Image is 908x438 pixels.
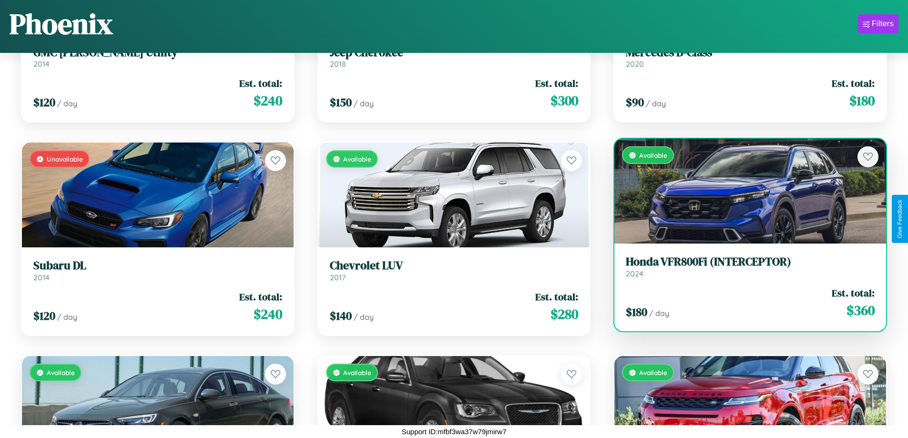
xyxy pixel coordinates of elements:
h3: GMC [PERSON_NAME] Utility [33,46,282,60]
h3: Honda VFR800Fi (INTERCEPTOR) [626,255,875,269]
span: / day [649,308,669,318]
span: $ 90 [626,94,644,110]
span: $ 150 [330,94,352,110]
span: 2020 [626,59,644,69]
button: Filters [858,14,898,33]
span: $ 120 [33,94,55,110]
span: Available [343,368,371,377]
a: Chevrolet LUV2017 [330,259,579,282]
span: Available [343,155,371,163]
span: / day [57,312,77,322]
span: 2024 [626,269,643,278]
h3: Subaru DL [33,259,282,273]
span: / day [646,99,666,108]
span: Unavailable [47,155,83,163]
div: Give Feedback [897,200,903,238]
div: Filters [872,19,894,29]
span: Est. total: [239,76,282,90]
h3: Chevrolet LUV [330,259,579,273]
span: 2018 [330,59,346,69]
span: / day [57,99,77,108]
a: Jeep Cherokee2018 [330,46,579,69]
span: $ 300 [551,91,578,110]
span: $ 280 [551,305,578,324]
span: $ 180 [626,304,647,320]
a: Honda VFR800Fi (INTERCEPTOR)2024 [626,255,875,278]
span: Est. total: [535,290,578,304]
span: Est. total: [832,286,875,300]
span: Est. total: [239,290,282,304]
span: $ 240 [254,91,282,110]
h1: Phoenix [10,4,113,43]
a: Subaru DL2014 [33,259,282,282]
span: Available [639,368,667,377]
span: 2014 [33,59,50,69]
span: $ 360 [847,301,875,320]
a: Mercedes B-Class2020 [626,46,875,69]
span: Available [639,151,667,159]
span: Est. total: [832,76,875,90]
a: GMC [PERSON_NAME] Utility2014 [33,46,282,69]
span: 2014 [33,273,50,282]
span: $ 120 [33,308,55,324]
span: 2017 [330,273,346,282]
span: / day [354,312,374,322]
p: Support ID: mfbf3wa37w79jmirw7 [401,425,506,438]
span: $ 240 [254,305,282,324]
span: Est. total: [535,76,578,90]
span: $ 140 [330,308,352,324]
span: $ 180 [849,91,875,110]
span: Available [47,368,75,377]
span: / day [354,99,374,108]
